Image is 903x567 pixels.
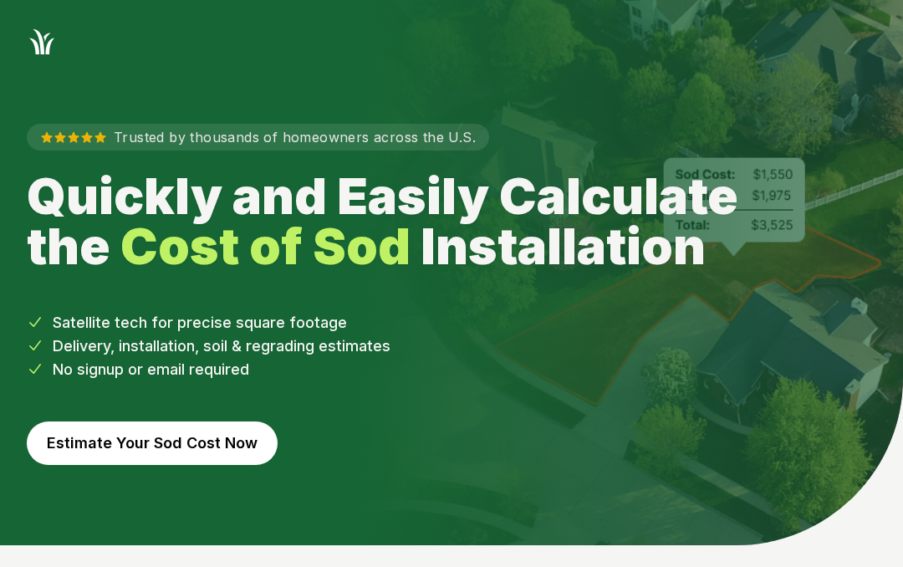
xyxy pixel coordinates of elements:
[27,421,278,465] button: Estimate Your Sod Cost Now
[27,124,489,151] p: Trusted by thousands of homeowners across the U.S.
[27,358,876,381] li: No signup or email required
[319,337,390,355] span: estimates
[120,216,411,276] strong: Cost of Sod
[27,335,876,358] li: Delivery, installation, soil & regrading
[27,311,876,335] li: Satellite tech for precise square footage
[27,171,776,271] h1: Quickly and Easily Calculate the Installation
